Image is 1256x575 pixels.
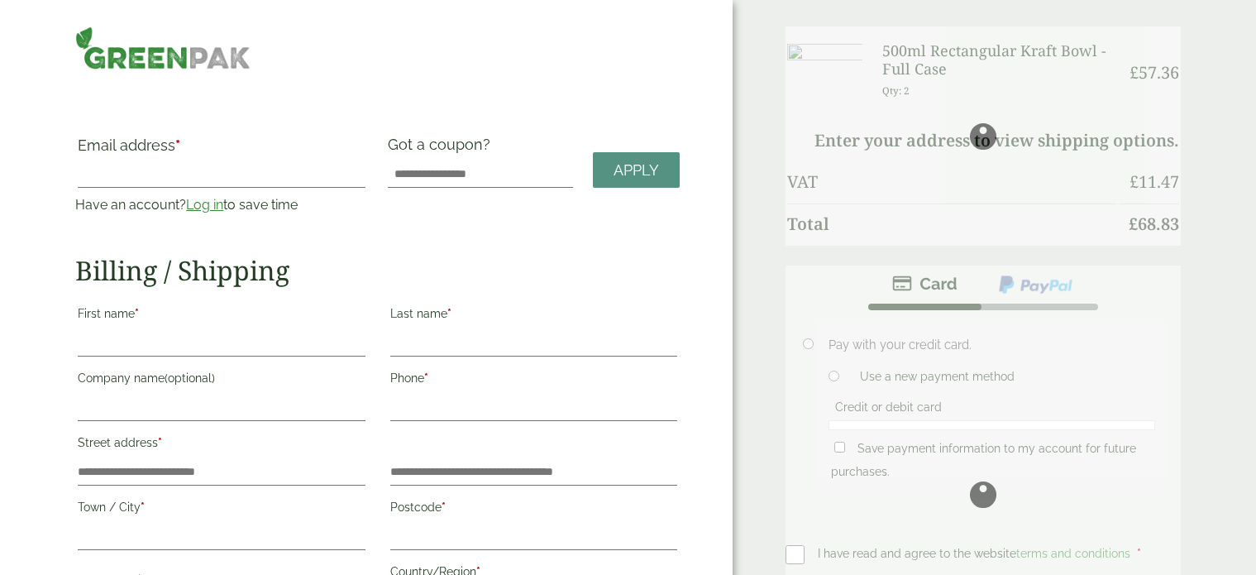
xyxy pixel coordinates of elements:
[447,307,451,320] abbr: required
[390,367,677,395] label: Phone
[593,152,680,188] a: Apply
[141,501,145,514] abbr: required
[390,496,677,524] label: Postcode
[75,255,680,286] h2: Billing / Shipping
[165,371,215,385] span: (optional)
[78,496,365,524] label: Town / City
[614,161,659,180] span: Apply
[75,195,367,215] p: Have an account? to save time
[158,436,162,449] abbr: required
[175,137,180,154] abbr: required
[78,367,365,395] label: Company name
[78,138,365,161] label: Email address
[390,302,677,330] label: Last name
[186,197,223,213] a: Log in
[424,371,428,385] abbr: required
[75,26,251,69] img: GreenPak Supplies
[78,302,365,330] label: First name
[135,307,139,320] abbr: required
[388,136,497,161] label: Got a coupon?
[78,431,365,459] label: Street address
[442,501,446,514] abbr: required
